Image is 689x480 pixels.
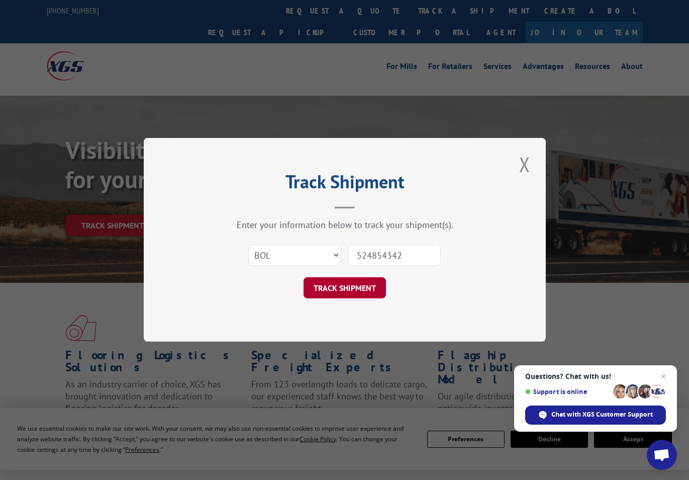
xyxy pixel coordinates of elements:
[525,372,666,380] span: Questions? Chat with us!
[304,278,386,299] button: TRACK SHIPMENT
[647,440,677,470] a: Open chat
[525,388,610,395] span: Support is online
[194,219,496,231] div: Enter your information below to track your shipment(s).
[516,150,533,178] button: Close modal
[525,406,666,425] span: Chat with XGS Customer Support
[551,410,653,419] span: Chat with XGS Customer Support
[348,245,441,266] input: Number(s)
[194,175,496,194] h2: Track Shipment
